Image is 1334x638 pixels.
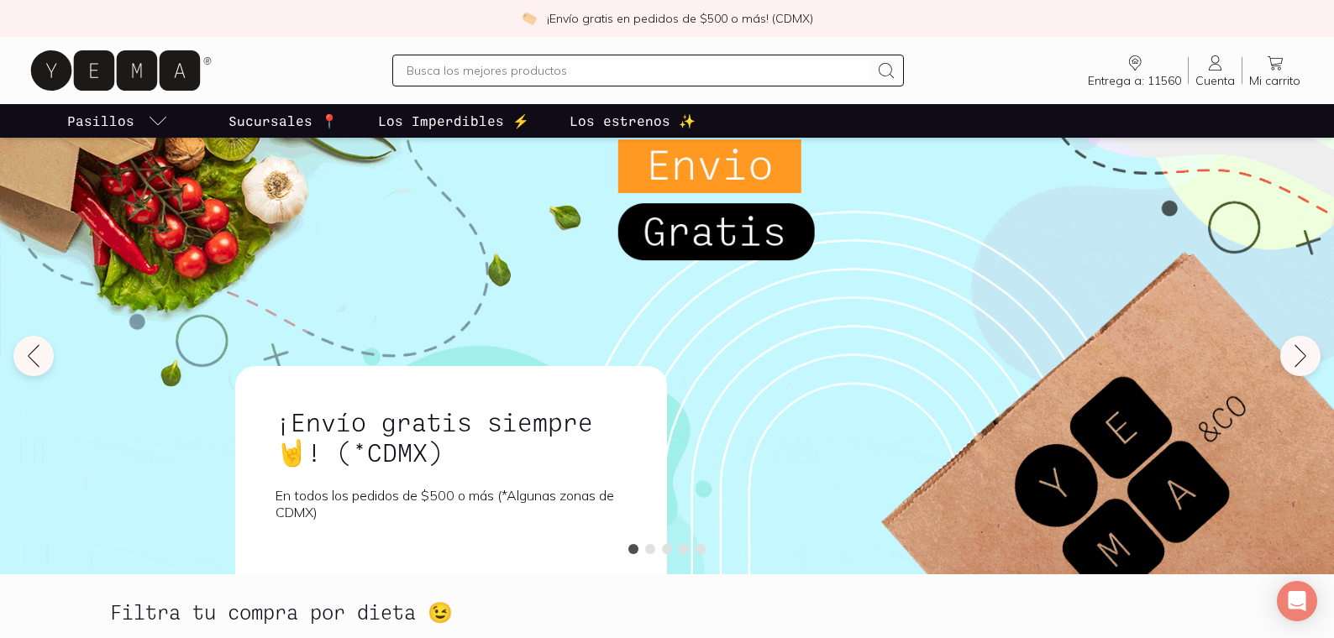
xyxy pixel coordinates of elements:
[566,104,699,138] a: Los estrenos ✨
[378,111,529,131] p: Los Imperdibles ⚡️
[276,487,627,520] p: En todos los pedidos de $500 o más (*Algunas zonas de CDMX)
[570,111,696,131] p: Los estrenos ✨
[1081,53,1188,88] a: Entrega a: 11560
[407,60,870,81] input: Busca los mejores productos
[1195,73,1235,88] span: Cuenta
[547,10,813,27] p: ¡Envío gratis en pedidos de $500 o más! (CDMX)
[1277,581,1317,621] div: Open Intercom Messenger
[1088,73,1181,88] span: Entrega a: 11560
[225,104,341,138] a: Sucursales 📍
[64,104,171,138] a: pasillo-todos-link
[276,406,627,467] h1: ¡Envío gratis siempre🤘! (*CDMX)
[110,601,453,623] h2: Filtra tu compra por dieta 😉
[228,111,338,131] p: Sucursales 📍
[1189,53,1242,88] a: Cuenta
[1242,53,1307,88] a: Mi carrito
[1249,73,1300,88] span: Mi carrito
[522,11,537,26] img: check
[375,104,533,138] a: Los Imperdibles ⚡️
[67,111,134,131] p: Pasillos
